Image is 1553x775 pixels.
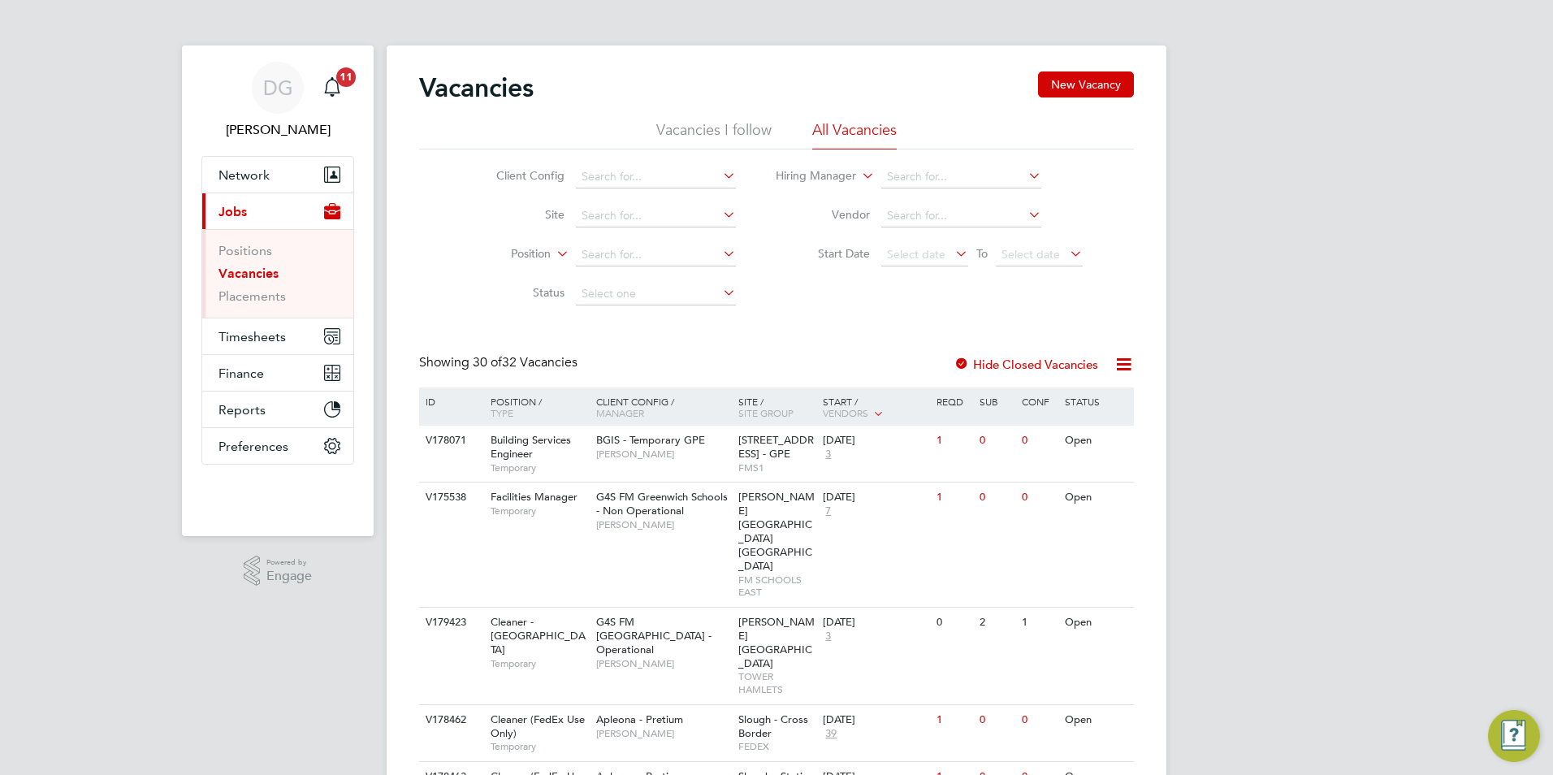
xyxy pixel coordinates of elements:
[419,354,581,371] div: Showing
[738,461,815,474] span: FMS1
[478,387,592,426] div: Position /
[932,483,975,513] div: 1
[202,481,354,507] img: fastbook-logo-retina.png
[201,120,354,140] span: Daniel Gwynn
[975,483,1018,513] div: 0
[1018,483,1060,513] div: 0
[1488,710,1540,762] button: Engage Resource Center
[202,193,353,229] button: Jobs
[266,569,312,583] span: Engage
[823,616,928,630] div: [DATE]
[975,426,1018,456] div: 0
[218,439,288,454] span: Preferences
[738,406,794,419] span: Site Group
[266,556,312,569] span: Powered by
[576,205,736,227] input: Search for...
[471,285,565,300] label: Status
[202,428,353,464] button: Preferences
[422,705,478,735] div: V178462
[932,426,975,456] div: 1
[763,168,856,184] label: Hiring Manager
[738,574,815,599] span: FM SCHOOLS EAST
[1038,71,1134,97] button: New Vacancy
[491,740,588,753] span: Temporary
[202,229,353,318] div: Jobs
[776,246,870,261] label: Start Date
[823,504,833,518] span: 7
[491,712,585,740] span: Cleaner (FedEx Use Only)
[244,556,313,587] a: Powered byEngage
[422,426,478,456] div: V178071
[473,354,578,370] span: 32 Vacancies
[596,406,644,419] span: Manager
[823,491,928,504] div: [DATE]
[422,608,478,638] div: V179423
[218,329,286,344] span: Timesheets
[596,615,712,656] span: G4S FM [GEOGRAPHIC_DATA] - Operational
[596,727,730,740] span: [PERSON_NAME]
[1061,705,1131,735] div: Open
[1018,387,1060,415] div: Conf
[491,615,586,656] span: Cleaner - [GEOGRAPHIC_DATA]
[776,207,870,222] label: Vendor
[975,705,1018,735] div: 0
[1001,247,1060,262] span: Select date
[1018,426,1060,456] div: 0
[932,705,975,735] div: 1
[1061,608,1131,638] div: Open
[576,244,736,266] input: Search for...
[422,387,478,415] div: ID
[491,657,588,670] span: Temporary
[1018,705,1060,735] div: 0
[823,448,833,461] span: 3
[656,120,772,149] li: Vacancies I follow
[738,490,815,572] span: [PERSON_NAME][GEOGRAPHIC_DATA] [GEOGRAPHIC_DATA]
[491,406,513,419] span: Type
[576,283,736,305] input: Select one
[1061,387,1131,415] div: Status
[592,387,734,426] div: Client Config /
[218,266,279,281] a: Vacancies
[422,483,478,513] div: V175538
[738,670,815,695] span: TOWER HAMLETS
[491,490,578,504] span: Facilities Manager
[975,608,1018,638] div: 2
[823,406,868,419] span: Vendors
[932,608,975,638] div: 0
[596,712,683,726] span: Apleona - Pretium
[218,204,247,219] span: Jobs
[336,67,356,87] span: 11
[596,448,730,461] span: [PERSON_NAME]
[471,207,565,222] label: Site
[881,205,1041,227] input: Search for...
[202,318,353,354] button: Timesheets
[823,727,839,741] span: 39
[596,518,730,531] span: [PERSON_NAME]
[576,166,736,188] input: Search for...
[596,433,705,447] span: BGIS - Temporary GPE
[473,354,502,370] span: 30 of
[734,387,820,426] div: Site /
[419,71,534,104] h2: Vacancies
[218,366,264,381] span: Finance
[738,712,808,740] span: Slough - Cross Border
[201,62,354,140] a: DG[PERSON_NAME]
[823,713,928,727] div: [DATE]
[218,288,286,304] a: Placements
[823,630,833,643] span: 3
[218,167,270,183] span: Network
[316,62,348,114] a: 11
[491,504,588,517] span: Temporary
[819,387,932,428] div: Start /
[263,77,293,98] span: DG
[471,168,565,183] label: Client Config
[881,166,1041,188] input: Search for...
[932,387,975,415] div: Reqd
[491,433,571,461] span: Building Services Engineer
[738,615,815,670] span: [PERSON_NAME][GEOGRAPHIC_DATA]
[738,433,814,461] span: [STREET_ADDRESS] - GPE
[954,357,1098,372] label: Hide Closed Vacancies
[975,387,1018,415] div: Sub
[823,434,928,448] div: [DATE]
[596,490,728,517] span: G4S FM Greenwich Schools - Non Operational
